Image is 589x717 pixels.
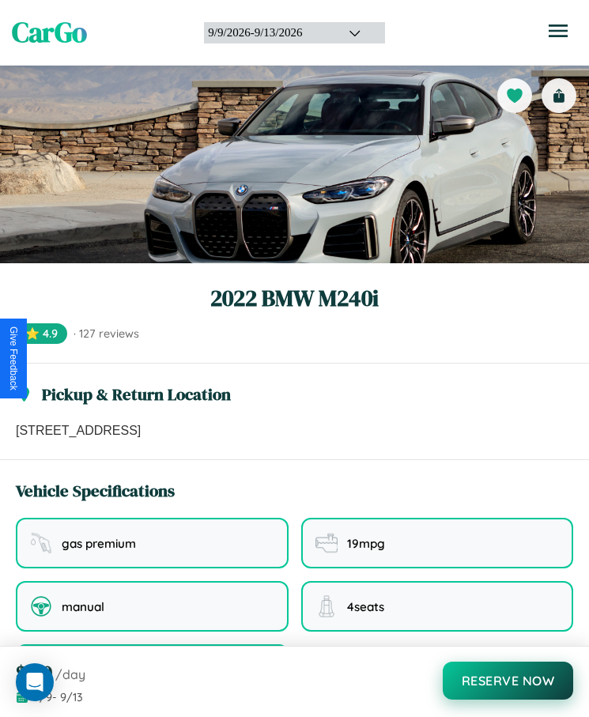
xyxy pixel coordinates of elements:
[16,421,573,440] p: [STREET_ADDRESS]
[347,599,384,614] span: 4 seats
[62,536,136,551] span: gas premium
[347,536,385,551] span: 19 mpg
[30,532,52,554] img: fuel type
[33,690,83,704] span: 9 / 9 - 9 / 13
[315,595,338,617] img: seating
[315,532,338,554] img: fuel efficiency
[12,13,87,51] span: CarGo
[16,323,67,344] span: ⭐ 4.9
[16,282,573,314] h1: 2022 BMW M240i
[42,383,231,406] h3: Pickup & Return Location
[16,479,175,502] h3: Vehicle Specifications
[55,666,85,682] span: /day
[443,662,574,700] button: Reserve Now
[62,599,104,614] span: manual
[16,659,52,685] span: $ 190
[74,326,139,341] span: · 127 reviews
[8,326,19,391] div: Give Feedback
[208,26,329,40] div: 9 / 9 / 2026 - 9 / 13 / 2026
[16,663,54,701] div: Open Intercom Messenger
